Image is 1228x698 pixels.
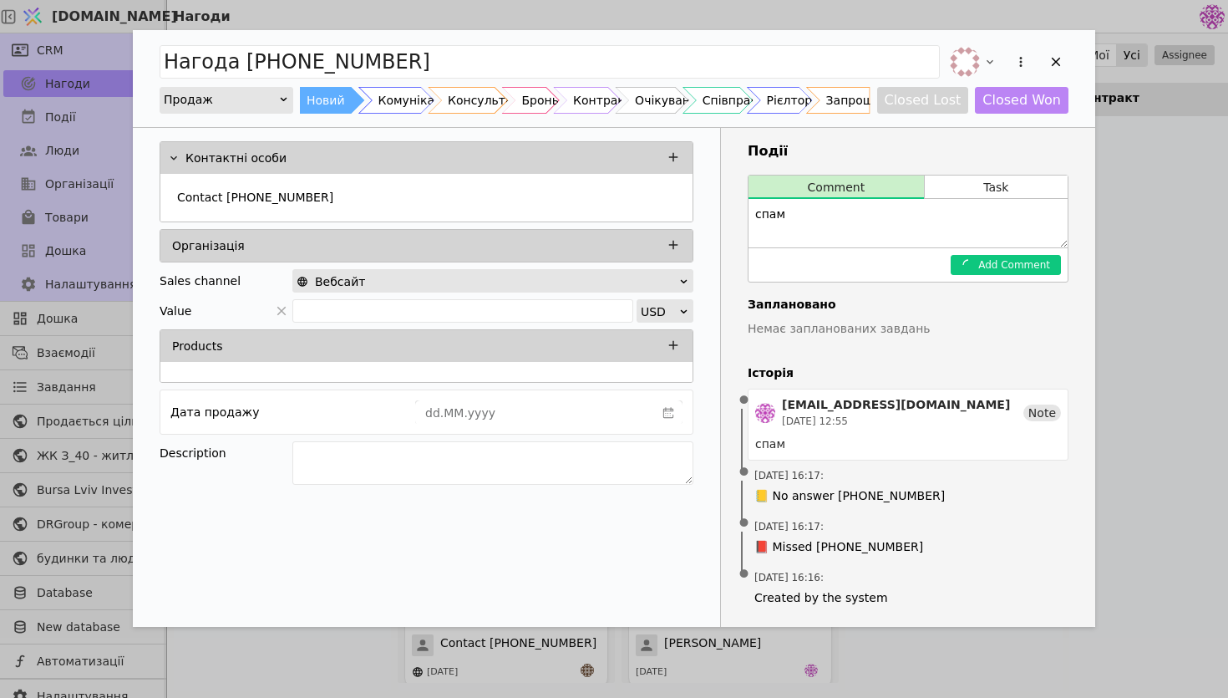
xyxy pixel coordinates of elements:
[782,396,1010,414] div: [EMAIL_ADDRESS][DOMAIN_NAME]
[950,47,980,77] img: vi
[748,199,1068,247] textarea: спам
[662,407,674,419] svg: calender simple
[754,589,1062,607] span: Created by the system
[755,436,1061,453] div: спам
[307,87,345,114] div: Новий
[160,269,241,293] div: Sales channel
[754,570,824,585] span: [DATE] 16:16 :
[782,414,1010,429] div: [DATE] 12:55
[641,300,678,324] div: USD
[754,468,824,483] span: [DATE] 16:17 :
[826,87,903,114] div: Запрошення
[748,296,1068,313] h4: Заплановано
[378,87,453,114] div: Комунікація
[754,538,923,556] span: 📕 Missed [PHONE_NUMBER]
[767,87,820,114] div: Рієлтори
[736,380,753,422] span: •
[635,87,704,114] div: Очікування
[877,87,969,114] button: Closed Lost
[748,141,1068,161] h3: Події
[975,87,1068,114] button: Closed Won
[736,502,753,545] span: •
[160,441,292,465] div: Description
[1023,405,1061,421] div: Note
[521,87,558,114] div: Бронь
[754,519,824,534] span: [DATE] 16:17 :
[703,87,766,114] div: Співпраця
[164,88,278,111] div: Продаж
[315,270,365,293] span: Вебсайт
[736,553,753,596] span: •
[755,403,775,423] img: de
[297,276,308,288] img: online-store.svg
[448,87,530,114] div: Консультація
[754,487,945,505] span: 📒 No answer [PHONE_NUMBER]
[172,237,245,255] p: Організація
[951,255,1061,275] button: Add Comment
[172,338,222,355] p: Products
[736,451,753,494] span: •
[416,401,655,425] input: dd.MM.yyyy
[748,320,1068,338] p: Немає запланованих завдань
[748,176,924,199] button: Comment
[925,176,1068,199] button: Task
[160,299,191,323] span: Value
[133,30,1095,627] div: Add Opportunity
[185,150,287,167] p: Контактні особи
[170,400,259,424] div: Дата продажу
[573,87,632,114] div: Контракт
[748,364,1068,382] h4: Історія
[177,189,333,206] p: Contact [PHONE_NUMBER]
